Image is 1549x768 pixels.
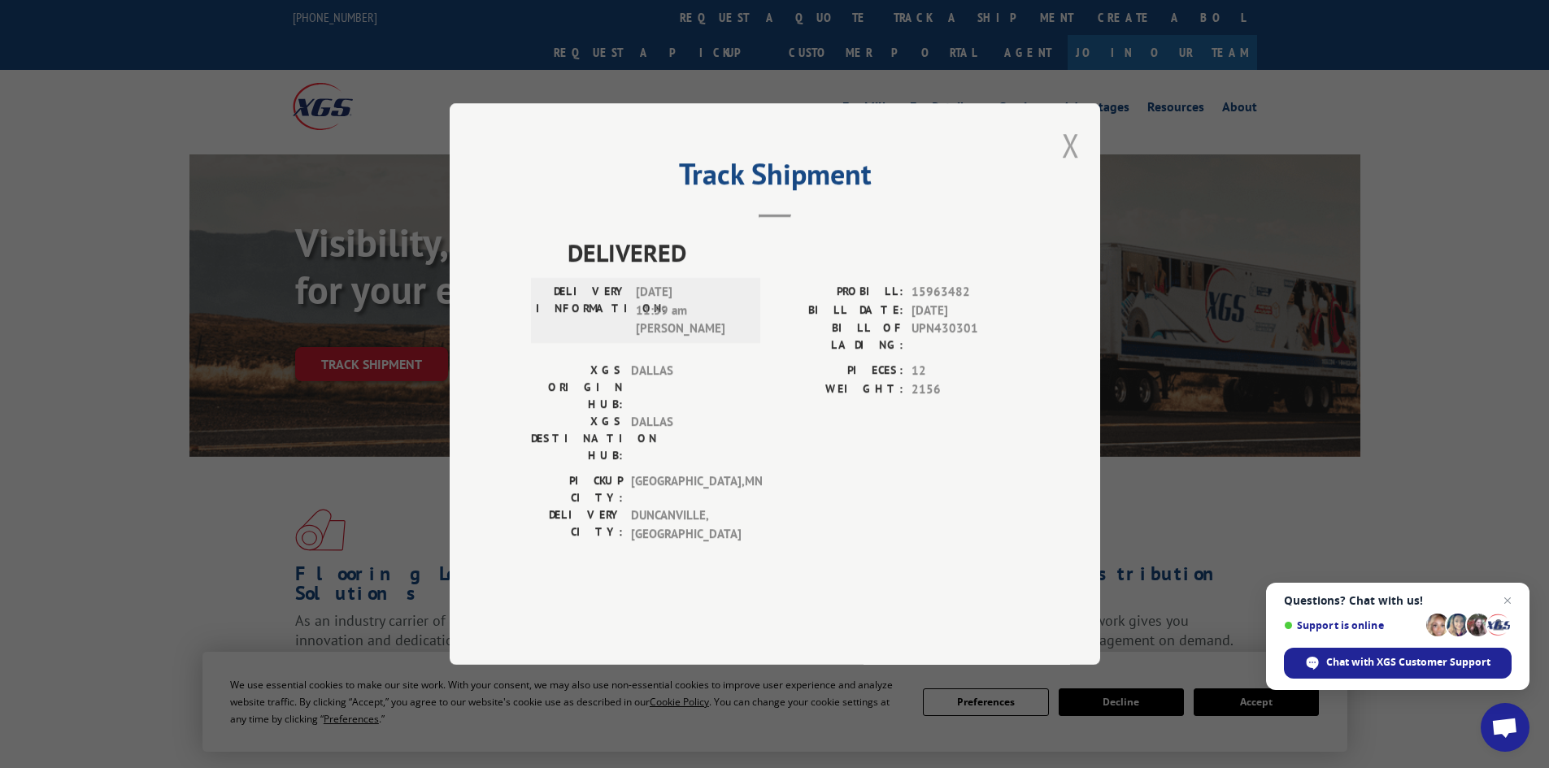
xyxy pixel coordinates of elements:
span: DALLAS [631,362,741,413]
span: 12 [912,362,1019,380]
span: Close chat [1498,591,1517,610]
span: 15963482 [912,283,1019,302]
span: [DATE] [912,302,1019,320]
span: 2156 [912,380,1019,399]
span: [DATE] 11:59 am [PERSON_NAME] [636,283,746,338]
h2: Track Shipment [531,163,1019,193]
label: WEIGHT: [775,380,903,399]
label: DELIVERY INFORMATION: [536,283,628,338]
label: XGS DESTINATION HUB: [531,413,623,464]
span: DUNCANVILLE , [GEOGRAPHIC_DATA] [631,506,741,543]
label: PICKUP CITY: [531,472,623,506]
button: Close modal [1062,124,1080,167]
span: UPN430301 [912,319,1019,354]
span: Questions? Chat with us! [1284,594,1512,607]
span: Support is online [1284,619,1421,631]
span: [GEOGRAPHIC_DATA] , MN [631,472,741,506]
span: DELIVERED [568,234,1019,271]
span: Chat with XGS Customer Support [1326,655,1490,670]
label: BILL OF LADING: [775,319,903,354]
span: DALLAS [631,413,741,464]
div: Open chat [1481,703,1529,752]
label: BILL DATE: [775,302,903,320]
label: XGS ORIGIN HUB: [531,362,623,413]
label: PIECES: [775,362,903,380]
label: DELIVERY CITY: [531,506,623,543]
label: PROBILL: [775,283,903,302]
div: Chat with XGS Customer Support [1284,648,1512,679]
